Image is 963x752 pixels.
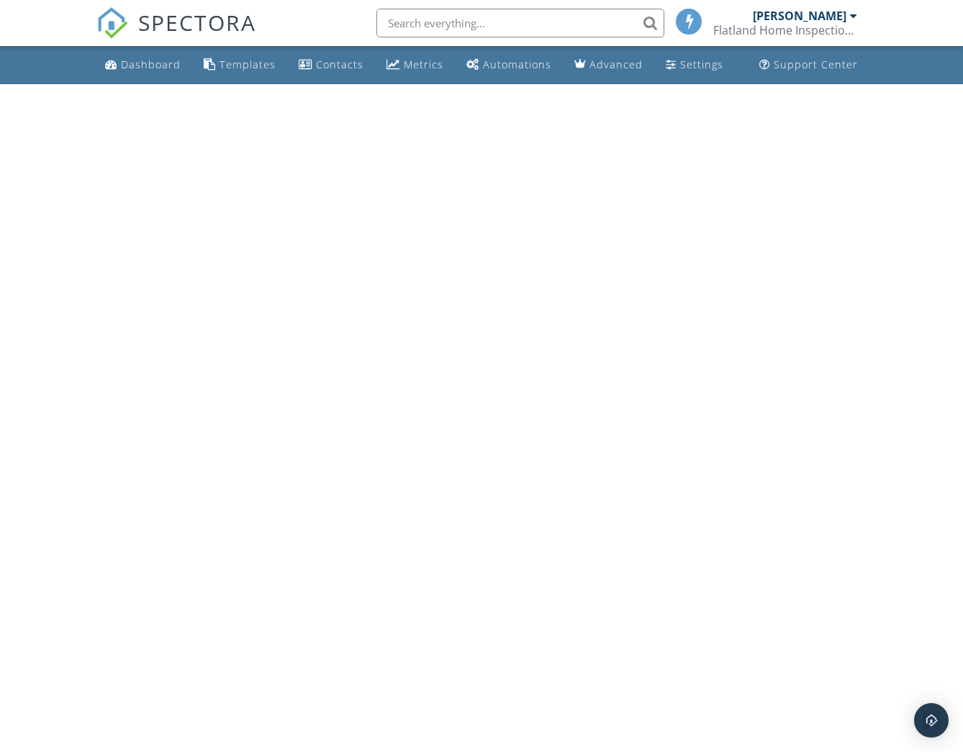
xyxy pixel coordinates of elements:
[914,703,949,738] div: Open Intercom Messenger
[316,58,363,71] div: Contacts
[404,58,443,71] div: Metrics
[754,52,864,78] a: Support Center
[483,58,551,71] div: Automations
[198,52,281,78] a: Templates
[461,52,557,78] a: Automations (Basic)
[99,52,186,78] a: Dashboard
[96,19,256,50] a: SPECTORA
[121,58,181,71] div: Dashboard
[569,52,648,78] a: Advanced
[660,52,729,78] a: Settings
[680,58,723,71] div: Settings
[381,52,449,78] a: Metrics
[753,9,846,23] div: [PERSON_NAME]
[774,58,858,71] div: Support Center
[96,7,128,39] img: The Best Home Inspection Software - Spectora
[220,58,276,71] div: Templates
[138,7,256,37] span: SPECTORA
[376,9,664,37] input: Search everything...
[293,52,369,78] a: Contacts
[589,58,643,71] div: Advanced
[713,23,857,37] div: Flatland Home Inspections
